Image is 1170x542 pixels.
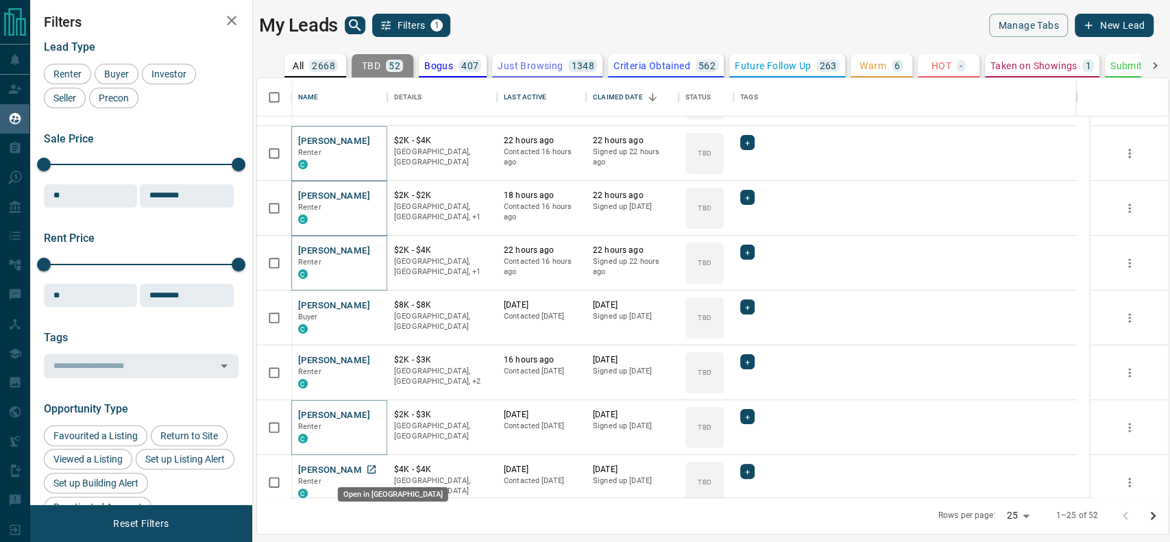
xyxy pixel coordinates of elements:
[698,422,711,432] p: TBD
[698,61,716,71] p: 562
[298,160,308,169] div: condos.ca
[593,311,672,322] p: Signed up [DATE]
[44,473,148,493] div: Set up Building Alert
[372,14,451,37] button: Filters1
[586,78,679,116] div: Claimed Date
[394,78,422,116] div: Details
[593,256,672,278] p: Signed up 22 hours ago
[504,311,579,322] p: Contacted [DATE]
[141,454,230,465] span: Set up Listing Alert
[593,476,672,486] p: Signed up [DATE]
[298,477,321,486] span: Renter
[1119,417,1140,438] button: more
[745,136,750,149] span: +
[345,16,365,34] button: search button
[1119,143,1140,164] button: more
[593,354,672,366] p: [DATE]
[394,476,490,497] p: [GEOGRAPHIC_DATA], [GEOGRAPHIC_DATA]
[363,460,380,478] a: Open in New Tab
[49,502,147,513] span: Reactivated Account
[259,14,338,36] h1: My Leads
[1056,510,1098,521] p: 1–25 of 52
[504,201,579,223] p: Contacted 16 hours ago
[990,61,1077,71] p: Taken on Showings
[698,148,711,158] p: TBD
[819,61,836,71] p: 263
[44,14,239,30] h2: Filters
[740,464,755,479] div: +
[593,464,672,476] p: [DATE]
[593,421,672,432] p: Signed up [DATE]
[44,402,128,415] span: Opportunity Type
[147,69,191,79] span: Investor
[49,454,127,465] span: Viewed a Listing
[44,132,94,145] span: Sale Price
[44,232,95,245] span: Rent Price
[745,465,750,478] span: +
[215,356,234,375] button: Open
[504,147,579,168] p: Contacted 16 hours ago
[394,135,490,147] p: $2K - $4K
[394,201,490,223] p: Richmond Hill
[312,61,335,71] p: 2668
[44,497,151,517] div: Reactivated Account
[504,354,579,366] p: 16 hours ago
[745,245,750,259] span: +
[49,69,86,79] span: Renter
[504,464,579,476] p: [DATE]
[593,190,672,201] p: 22 hours ago
[432,21,441,30] span: 1
[44,40,95,53] span: Lead Type
[394,190,490,201] p: $2K - $2K
[1119,472,1140,493] button: more
[504,409,579,421] p: [DATE]
[504,476,579,486] p: Contacted [DATE]
[298,354,370,367] button: [PERSON_NAME]
[298,379,308,389] div: condos.ca
[593,135,672,147] p: 22 hours ago
[571,61,594,71] p: 1348
[698,477,711,487] p: TBD
[698,312,711,323] p: TBD
[298,299,370,312] button: [PERSON_NAME]
[95,64,138,84] div: Buyer
[99,69,134,79] span: Buyer
[593,201,672,212] p: Signed up [DATE]
[740,409,755,424] div: +
[593,299,672,311] p: [DATE]
[298,78,319,116] div: Name
[298,269,308,279] div: condos.ca
[735,61,811,71] p: Future Follow Up
[424,61,453,71] p: Bogus
[298,312,318,321] span: Buyer
[1075,14,1154,37] button: New Lead
[104,512,178,535] button: Reset Filters
[298,203,321,212] span: Renter
[293,61,304,71] p: All
[740,135,755,150] div: +
[1085,61,1090,71] p: 1
[593,78,643,116] div: Claimed Date
[740,354,755,369] div: +
[44,64,91,84] div: Renter
[298,367,321,376] span: Renter
[593,409,672,421] p: [DATE]
[387,78,497,116] div: Details
[1001,506,1034,526] div: 25
[698,203,711,213] p: TBD
[698,258,711,268] p: TBD
[740,190,755,205] div: +
[298,135,370,148] button: [PERSON_NAME]
[498,61,563,71] p: Just Browsing
[394,299,490,311] p: $8K - $8K
[394,311,490,332] p: [GEOGRAPHIC_DATA], [GEOGRAPHIC_DATA]
[49,478,143,489] span: Set up Building Alert
[593,147,672,168] p: Signed up 22 hours ago
[960,61,962,71] p: -
[894,61,900,71] p: 6
[94,93,134,103] span: Precon
[698,367,711,378] p: TBD
[49,93,81,103] span: Seller
[298,148,321,157] span: Renter
[740,78,758,116] div: Tags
